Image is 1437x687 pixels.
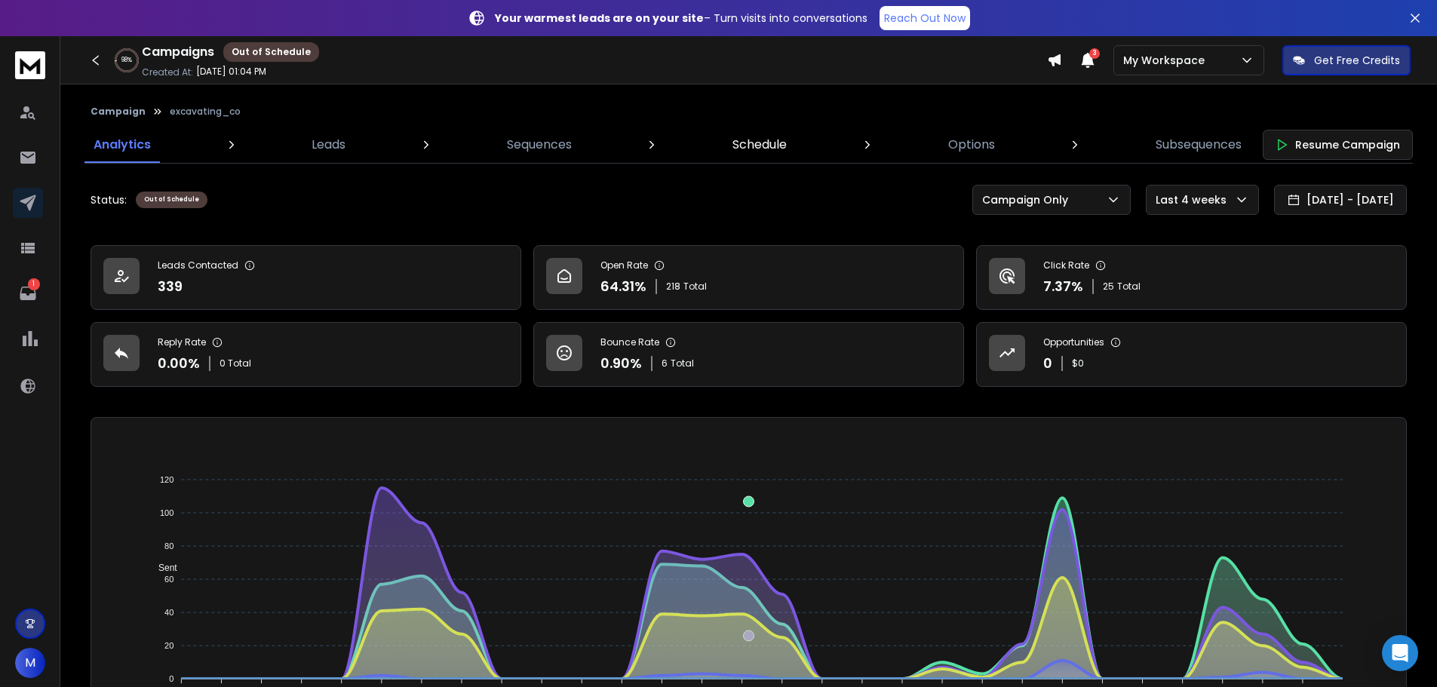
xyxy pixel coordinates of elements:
p: Leads [312,136,345,154]
p: Subsequences [1156,136,1242,154]
p: Click Rate [1043,259,1089,271]
button: Resume Campaign [1263,130,1413,160]
tspan: 120 [160,475,173,484]
p: Reply Rate [158,336,206,348]
span: Total [1117,281,1141,293]
tspan: 80 [164,541,173,551]
p: Bounce Rate [600,336,659,348]
a: Opportunities0$0 [976,322,1407,387]
p: Last 4 weeks [1156,192,1233,207]
a: Click Rate7.37%25Total [976,245,1407,310]
button: M [15,648,45,678]
p: [DATE] 01:04 PM [196,66,266,78]
span: 218 [666,281,680,293]
tspan: 20 [164,641,173,650]
p: 0 Total [220,357,251,370]
a: Options [939,127,1004,163]
button: Get Free Credits [1282,45,1411,75]
p: Open Rate [600,259,648,271]
tspan: 40 [164,608,173,617]
a: Schedule [723,127,796,163]
p: $ 0 [1072,357,1084,370]
p: Options [948,136,995,154]
h1: Campaigns [142,43,214,61]
p: – Turn visits into conversations [495,11,867,26]
a: Analytics [84,127,160,163]
strong: Your warmest leads are on your site [495,11,704,26]
span: 3 [1089,48,1100,59]
p: Status: [91,192,127,207]
p: Reach Out Now [884,11,966,26]
img: logo [15,51,45,79]
p: 64.31 % [600,276,646,297]
a: Reply Rate0.00%0 Total [91,322,521,387]
a: Bounce Rate0.90%6Total [533,322,964,387]
a: Sequences [498,127,581,163]
a: Subsequences [1147,127,1251,163]
a: Open Rate64.31%218Total [533,245,964,310]
span: Total [683,281,707,293]
span: Sent [147,563,177,573]
p: Created At: [142,66,193,78]
p: Schedule [732,136,787,154]
tspan: 0 [169,674,173,683]
p: Leads Contacted [158,259,238,271]
p: 0 [1043,353,1052,374]
p: My Workspace [1123,53,1211,68]
p: 339 [158,276,183,297]
p: Opportunities [1043,336,1104,348]
p: 0.00 % [158,353,200,374]
span: 6 [662,357,668,370]
tspan: 100 [160,508,173,517]
span: 25 [1103,281,1114,293]
p: Get Free Credits [1314,53,1400,68]
p: Campaign Only [982,192,1074,207]
button: Campaign [91,106,146,118]
p: 1 [28,278,40,290]
p: excavating_co [170,106,241,118]
a: 1 [13,278,43,308]
p: Analytics [94,136,151,154]
p: Sequences [507,136,572,154]
div: Out of Schedule [136,192,207,208]
p: 0.90 % [600,353,642,374]
button: [DATE] - [DATE] [1274,185,1407,215]
p: 98 % [121,56,132,65]
div: Open Intercom Messenger [1382,635,1418,671]
tspan: 60 [164,575,173,584]
div: Out of Schedule [223,42,319,62]
p: 7.37 % [1043,276,1083,297]
a: Leads [302,127,355,163]
a: Leads Contacted339 [91,245,521,310]
a: Reach Out Now [880,6,970,30]
span: Total [671,357,694,370]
